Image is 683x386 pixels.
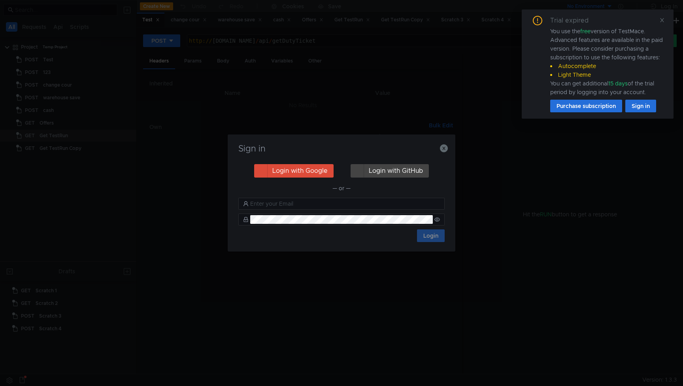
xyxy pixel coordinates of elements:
[608,80,628,87] span: 15 days
[238,184,445,193] div: — or —
[625,100,656,112] button: Sign in
[550,70,664,79] li: Light Theme
[550,27,664,96] div: You use the version of TestMace. Advanced features are available in the paid version. Please cons...
[250,199,440,208] input: Enter your Email
[254,164,334,178] button: Login with Google
[550,16,598,25] div: Trial expired
[550,79,664,96] div: You can get additional of the trial period by logging into your account.
[580,28,591,35] span: free
[237,144,446,153] h3: Sign in
[550,100,622,112] button: Purchase subscription
[550,62,664,70] li: Autocomplete
[351,164,429,178] button: Login with GitHub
